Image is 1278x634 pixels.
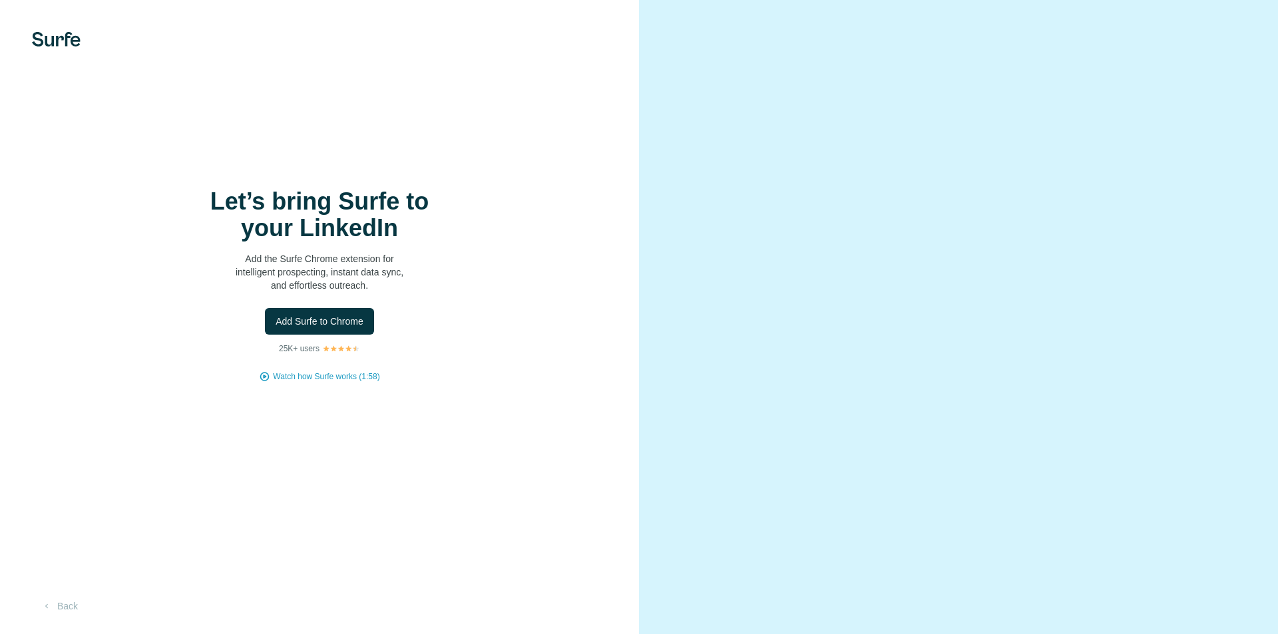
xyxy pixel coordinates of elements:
[276,315,363,328] span: Add Surfe to Chrome
[265,308,374,335] button: Add Surfe to Chrome
[32,594,87,618] button: Back
[32,32,81,47] img: Surfe's logo
[186,188,453,241] h1: Let’s bring Surfe to your LinkedIn
[186,252,453,292] p: Add the Surfe Chrome extension for intelligent prospecting, instant data sync, and effortless out...
[273,371,379,383] button: Watch how Surfe works (1:58)
[279,343,319,355] p: 25K+ users
[322,345,360,353] img: Rating Stars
